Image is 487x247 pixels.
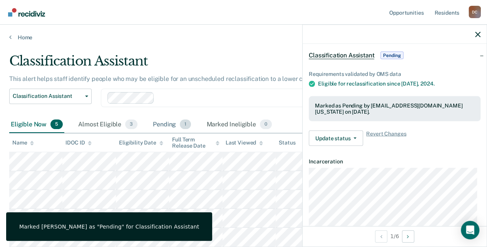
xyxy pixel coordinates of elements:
div: Full Term Release Date [172,136,219,150]
div: Eligible Now [9,116,64,133]
div: Pending [151,116,192,133]
div: Marked Ineligible [205,116,273,133]
img: Recidiviz [8,8,45,17]
span: 5 [50,119,63,129]
span: 1 [180,119,191,129]
div: Classification Assistant [9,53,448,75]
button: Next Opportunity [402,230,414,242]
div: D C [469,6,481,18]
div: Almost Eligible [77,116,139,133]
div: Requirements validated by OMS data [309,71,480,77]
span: Revert Changes [366,131,406,146]
button: Profile dropdown button [469,6,481,18]
span: Pending [380,51,403,59]
div: 1 / 6 [303,226,487,246]
span: Classification Assistant [13,93,82,99]
div: Name [12,139,34,146]
span: 3 [125,119,137,129]
span: 2024. [420,80,434,86]
p: This alert helps staff identify people who may be eligible for an unscheduled reclassification to... [9,75,338,82]
div: Status [279,139,295,146]
button: Previous Opportunity [375,230,387,242]
div: Marked [PERSON_NAME] as "Pending" for Classification Assistant [19,223,199,230]
div: Open Intercom Messenger [461,221,479,239]
a: Home [9,34,478,41]
span: Classification Assistant [309,51,374,59]
div: Marked as Pending by [EMAIL_ADDRESS][DOMAIN_NAME][US_STATE] on [DATE]. [315,102,474,115]
div: Eligibility Date [119,139,163,146]
button: Update status [309,131,363,146]
div: Eligible for reclassification since [DATE], [318,80,480,87]
div: Classification AssistantPending [303,43,487,67]
div: IDOC ID [65,139,92,146]
dt: Incarceration [309,158,480,165]
div: Last Viewed [226,139,263,146]
span: 0 [260,119,272,129]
